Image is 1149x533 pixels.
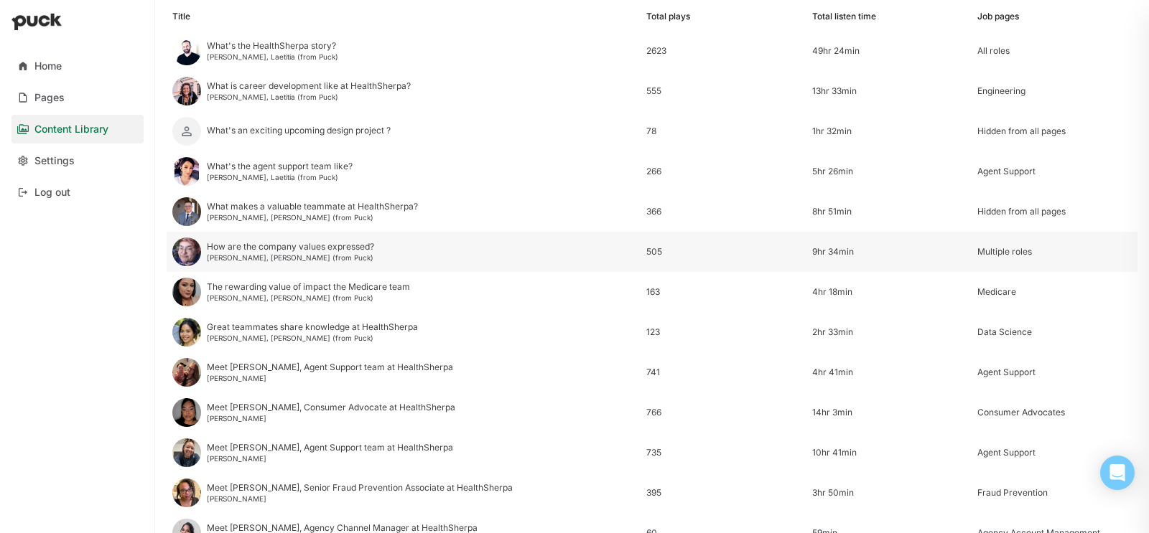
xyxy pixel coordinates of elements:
[812,166,967,176] div: 5hr 26min
[207,41,338,51] div: What's the HealthSherpa story?
[646,247,801,257] div: 505
[977,86,1132,96] div: Engineering
[977,126,1132,136] div: Hidden from all pages
[207,334,418,342] div: [PERSON_NAME], [PERSON_NAME] (from Puck)
[977,207,1132,217] div: Hidden from all pages
[646,46,801,56] div: 2623
[646,166,801,176] div: 266
[207,242,374,252] div: How are the company values expressed?
[812,126,967,136] div: 1hr 32min
[646,287,801,297] div: 163
[646,327,801,337] div: 123
[812,448,967,458] div: 10hr 41min
[207,494,513,503] div: [PERSON_NAME]
[34,92,65,104] div: Pages
[207,173,353,181] div: [PERSON_NAME], Laetitia (from Puck)
[646,448,801,458] div: 735
[812,46,967,56] div: 49hr 24min
[34,187,70,199] div: Log out
[977,247,1132,257] div: Multiple roles
[34,60,62,72] div: Home
[812,247,967,257] div: 9hr 34min
[646,86,801,96] div: 555
[812,287,967,297] div: 4hr 18min
[812,86,967,96] div: 13hr 33min
[11,115,144,143] a: Content Library
[977,11,1019,22] div: Job pages
[977,407,1132,418] div: Consumer Advocates
[207,202,418,212] div: What makes a valuable teammate at HealthSherpa?
[207,414,455,423] div: [PERSON_NAME]
[977,166,1132,176] div: Agent Support
[646,207,801,217] div: 366
[207,402,455,412] div: Meet [PERSON_NAME], Consumer Advocate at HealthSherpa
[977,367,1132,377] div: Agent Support
[34,155,75,167] div: Settings
[11,52,144,80] a: Home
[207,213,418,222] div: [PERSON_NAME], [PERSON_NAME] (from Puck)
[11,146,144,175] a: Settings
[207,454,453,463] div: [PERSON_NAME]
[646,488,801,498] div: 395
[977,448,1132,458] div: Agent Support
[207,81,411,91] div: What is career development like at HealthSherpa?
[812,488,967,498] div: 3hr 50min
[172,11,190,22] div: Title
[646,11,690,22] div: Total plays
[207,52,338,61] div: [PERSON_NAME], Laetitia (from Puck)
[977,46,1132,56] div: All roles
[207,483,513,493] div: Meet [PERSON_NAME], Senior Fraud Prevention Associate at HealthSherpa
[207,93,411,101] div: [PERSON_NAME], Laetitia (from Puck)
[1100,456,1135,490] div: Open Intercom Messenger
[207,253,374,262] div: [PERSON_NAME], [PERSON_NAME] (from Puck)
[34,123,108,136] div: Content Library
[977,327,1132,337] div: Data Science
[207,374,453,382] div: [PERSON_NAME]
[812,327,967,337] div: 2hr 33min
[207,293,410,302] div: [PERSON_NAME], [PERSON_NAME] (from Puck)
[812,407,967,418] div: 14hr 3min
[646,407,801,418] div: 766
[207,443,453,453] div: Meet [PERSON_NAME], Agent Support team at HealthSherpa
[646,126,801,136] div: 78
[207,161,353,171] div: What's the agent support team like?
[812,11,876,22] div: Total listen time
[207,126,391,136] div: What's an exciting upcoming design project ?
[207,282,410,292] div: The rewarding value of impact the Medicare team
[207,362,453,372] div: Meet [PERSON_NAME], Agent Support team at HealthSherpa
[812,207,967,217] div: 8hr 51min
[812,367,967,377] div: 4hr 41min
[207,523,478,533] div: Meet [PERSON_NAME], Agency Channel Manager at HealthSherpa
[11,83,144,112] a: Pages
[977,287,1132,297] div: Medicare
[977,488,1132,498] div: Fraud Prevention
[207,322,418,332] div: Great teammates share knowledge at HealthSherpa
[646,367,801,377] div: 741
